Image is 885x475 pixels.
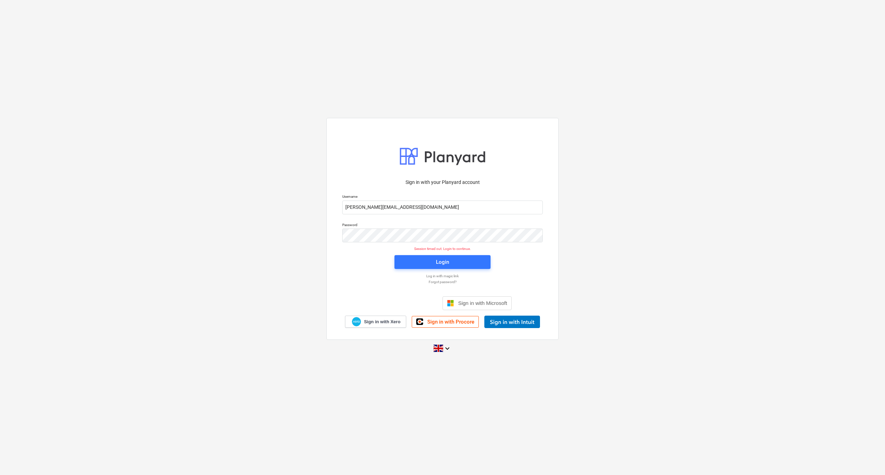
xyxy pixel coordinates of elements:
[364,319,400,325] span: Sign in with Xero
[338,246,547,251] p: Session timed out. Login to continue.
[339,274,546,278] a: Log in with magic link
[342,223,543,229] p: Password
[345,316,407,328] a: Sign in with Xero
[443,344,451,353] i: keyboard_arrow_down
[339,280,546,284] a: Forgot password?
[412,316,479,328] a: Sign in with Procore
[850,442,885,475] iframe: Chat Widget
[342,194,543,200] p: Username
[370,296,440,311] iframe: Sign in with Google Button
[427,319,474,325] span: Sign in with Procore
[458,300,507,306] span: Sign in with Microsoft
[352,317,361,326] img: Xero logo
[342,201,543,214] input: Username
[447,300,454,307] img: Microsoft logo
[436,258,449,267] div: Login
[394,255,491,269] button: Login
[342,179,543,186] p: Sign in with your Planyard account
